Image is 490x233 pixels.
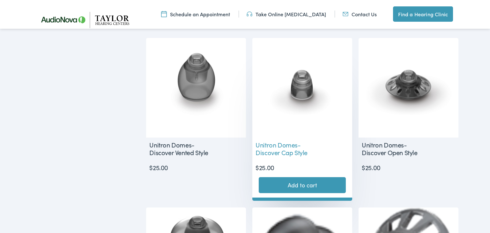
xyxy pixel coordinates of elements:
img: utility icon [343,11,348,18]
img: utility icon [247,11,252,18]
a: Unitron Domes- Discover Cap Style $25.00 [252,38,352,172]
a: Contact Us [343,11,377,18]
span: $ [256,163,259,172]
span: $ [362,163,365,172]
bdi: 25.00 [149,163,168,172]
h2: Unitron Domes- Discover Vented Style [146,138,214,159]
a: Unitron Domes- Discover Open Style $25.00 [359,38,458,172]
img: utility icon [161,11,167,18]
span: $ [149,163,153,172]
img: Unitron Medium Open Dome for Unitron Discover RIC hearing aids. [359,38,458,138]
a: Unitron Domes- Discover Vented Style $25.00 [146,38,246,172]
bdi: 25.00 [256,163,274,172]
h2: Unitron Domes- Discover Cap Style [252,138,320,159]
bdi: 25.00 [362,163,381,172]
a: Schedule an Appointment [161,11,230,18]
a: Find a Hearing Clinic [393,6,453,22]
a: Take Online [MEDICAL_DATA] [247,11,326,18]
a: Add to cart: “Unitron Domes- Discover Cap Style” [259,177,346,193]
h2: Unitron Domes- Discover Open Style [359,138,427,159]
